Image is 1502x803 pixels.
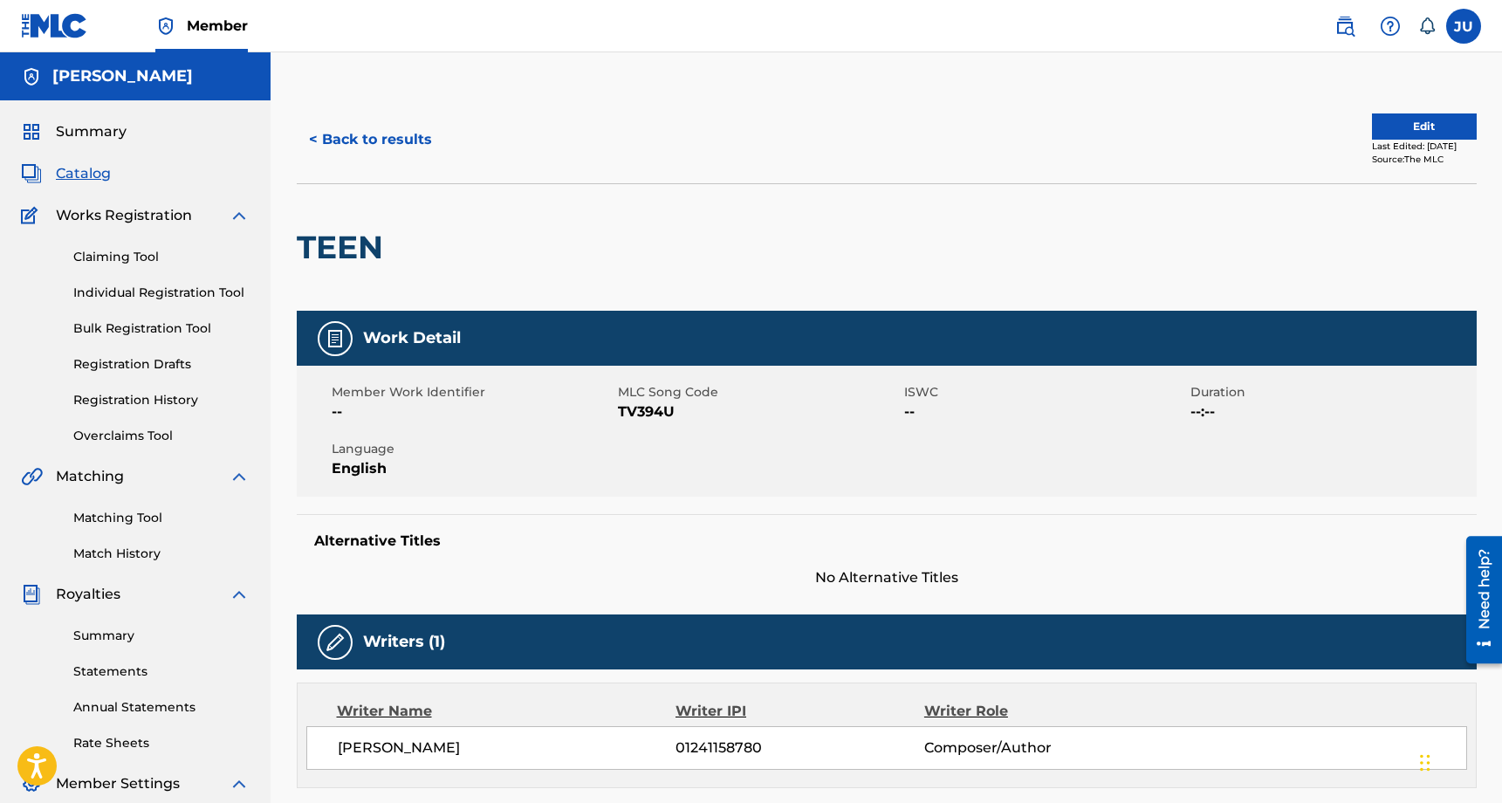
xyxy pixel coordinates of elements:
[325,328,346,349] img: Work Detail
[676,701,924,722] div: Writer IPI
[229,773,250,794] img: expand
[1372,140,1477,153] div: Last Edited: [DATE]
[73,662,250,681] a: Statements
[73,248,250,266] a: Claiming Tool
[73,427,250,445] a: Overclaims Tool
[21,13,88,38] img: MLC Logo
[924,701,1150,722] div: Writer Role
[56,584,120,605] span: Royalties
[297,228,392,267] h2: TEEN
[924,738,1150,758] span: Composer/Author
[363,328,461,348] h5: Work Detail
[332,401,614,422] span: --
[904,401,1186,422] span: --
[21,205,44,226] img: Works Registration
[73,391,250,409] a: Registration History
[73,284,250,302] a: Individual Registration Tool
[618,401,900,422] span: TV394U
[1327,9,1362,44] a: Public Search
[1380,16,1401,37] img: help
[1418,17,1436,35] div: Notifications
[73,355,250,374] a: Registration Drafts
[1453,530,1502,670] iframe: Resource Center
[1190,383,1472,401] span: Duration
[73,545,250,563] a: Match History
[904,383,1186,401] span: ISWC
[56,773,180,794] span: Member Settings
[363,632,445,652] h5: Writers (1)
[187,16,248,36] span: Member
[332,383,614,401] span: Member Work Identifier
[56,466,124,487] span: Matching
[1373,9,1408,44] div: Help
[21,163,42,184] img: Catalog
[73,698,250,717] a: Annual Statements
[229,466,250,487] img: expand
[332,440,614,458] span: Language
[325,632,346,653] img: Writers
[56,163,111,184] span: Catalog
[21,66,42,87] img: Accounts
[297,567,1477,588] span: No Alternative Titles
[21,121,127,142] a: SummarySummary
[1446,9,1481,44] div: User Menu
[52,66,193,86] h5: Jessica Urwiler
[73,319,250,338] a: Bulk Registration Tool
[1190,401,1472,422] span: --:--
[297,118,444,161] button: < Back to results
[314,532,1459,550] h5: Alternative Titles
[1415,719,1502,803] iframe: Chat Widget
[21,163,111,184] a: CatalogCatalog
[73,509,250,527] a: Matching Tool
[21,466,43,487] img: Matching
[21,584,42,605] img: Royalties
[1334,16,1355,37] img: search
[618,383,900,401] span: MLC Song Code
[56,121,127,142] span: Summary
[676,738,923,758] span: 01241158780
[338,738,676,758] span: [PERSON_NAME]
[56,205,192,226] span: Works Registration
[1372,113,1477,140] button: Edit
[1372,153,1477,166] div: Source: The MLC
[337,701,676,722] div: Writer Name
[229,205,250,226] img: expand
[1420,737,1430,789] div: Drag
[229,584,250,605] img: expand
[21,773,42,794] img: Member Settings
[332,458,614,479] span: English
[73,627,250,645] a: Summary
[21,121,42,142] img: Summary
[155,16,176,37] img: Top Rightsholder
[73,734,250,752] a: Rate Sheets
